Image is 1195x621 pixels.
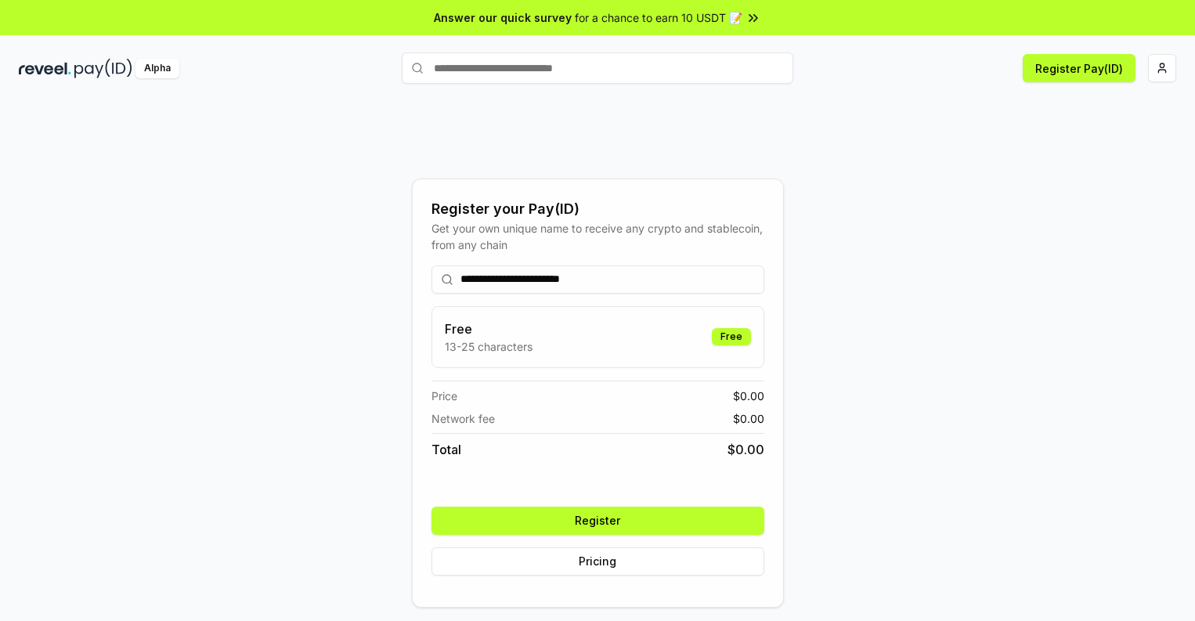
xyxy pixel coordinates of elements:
[74,59,132,78] img: pay_id
[434,9,572,26] span: Answer our quick survey
[135,59,179,78] div: Alpha
[445,320,533,338] h3: Free
[1023,54,1135,82] button: Register Pay(ID)
[733,388,764,404] span: $ 0.00
[431,388,457,404] span: Price
[19,59,71,78] img: reveel_dark
[431,547,764,576] button: Pricing
[431,220,764,253] div: Get your own unique name to receive any crypto and stablecoin, from any chain
[575,9,742,26] span: for a chance to earn 10 USDT 📝
[431,507,764,535] button: Register
[431,410,495,427] span: Network fee
[431,198,764,220] div: Register your Pay(ID)
[733,410,764,427] span: $ 0.00
[712,328,751,345] div: Free
[431,440,461,459] span: Total
[445,338,533,355] p: 13-25 characters
[727,440,764,459] span: $ 0.00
